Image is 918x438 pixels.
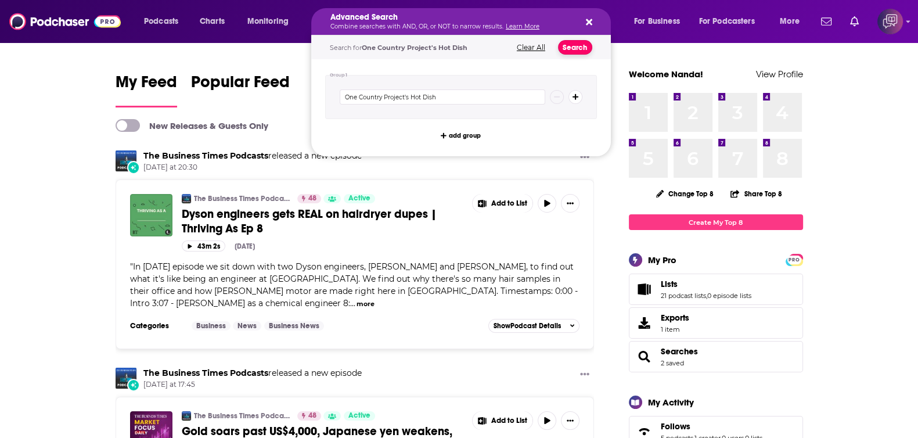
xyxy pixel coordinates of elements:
[194,411,290,421] a: The Business Times Podcasts
[648,397,694,408] div: My Activity
[192,321,231,331] a: Business
[182,240,225,252] button: 43m 2s
[191,72,290,107] a: Popular Feed
[661,421,690,432] span: Follows
[491,417,527,425] span: Add to List
[633,281,656,297] a: Lists
[661,279,751,289] a: Lists
[297,411,321,421] a: 48
[194,194,290,203] a: The Business Times Podcasts
[264,321,324,331] a: Business News
[780,13,800,30] span: More
[344,411,375,421] a: Active
[816,12,836,31] a: Show notifications dropdown
[235,242,255,250] div: [DATE]
[130,321,182,331] h3: Categories
[340,89,545,105] input: Type a keyword or phrase...
[357,299,375,309] button: more
[182,207,464,236] a: Dyson engineers gets REAL on hairdryer dupes | Thriving As Ep 8
[629,341,803,372] span: Searches
[116,150,136,171] img: The Business Times Podcasts
[330,73,348,78] h4: Group 1
[143,368,362,379] h3: released a new episode
[661,313,689,323] span: Exports
[561,194,579,213] button: Show More Button
[730,182,782,205] button: Share Top 8
[191,72,290,99] span: Popular Feed
[143,368,268,378] a: The Business Times Podcasts
[561,411,579,430] button: Show More Button
[877,9,903,34] img: User Profile
[488,319,580,333] button: ShowPodcast Details
[787,255,801,264] a: PRO
[233,321,261,331] a: News
[575,368,594,382] button: Show More Button
[661,279,678,289] span: Lists
[575,150,594,165] button: Show More Button
[634,13,680,30] span: For Business
[633,349,656,365] a: Searches
[626,12,694,31] button: open menu
[661,346,698,357] a: Searches
[144,13,178,30] span: Podcasts
[182,194,191,203] img: The Business Times Podcasts
[308,410,316,422] span: 48
[629,274,803,305] span: Lists
[116,72,177,99] span: My Feed
[9,10,121,33] img: Podchaser - Follow, Share and Rate Podcasts
[350,298,355,308] span: ...
[706,292,707,300] span: ,
[130,261,578,308] span: In [DATE] episode we sit down with two Dyson engineers, [PERSON_NAME] and [PERSON_NAME], to find ...
[629,214,803,230] a: Create My Top 8
[143,150,362,161] h3: released a new episode
[437,128,484,142] button: add group
[845,12,863,31] a: Show notifications dropdown
[558,40,592,55] button: Search
[707,292,751,300] a: 0 episode lists
[200,13,225,30] span: Charts
[239,12,304,31] button: open menu
[494,322,561,330] span: Show Podcast Details
[661,292,706,300] a: 21 podcast lists
[692,12,772,31] button: open menu
[348,410,370,422] span: Active
[661,359,684,367] a: 2 saved
[308,193,316,204] span: 48
[756,69,803,80] a: View Profile
[330,13,573,21] h5: Advanced Search
[143,150,268,161] a: The Business Times Podcasts
[127,161,140,174] div: New Episode
[473,411,533,430] button: Show More Button
[449,132,481,139] span: add group
[473,194,533,213] button: Show More Button
[297,194,321,203] a: 48
[116,368,136,389] a: The Business Times Podcasts
[877,9,903,34] button: Show profile menu
[116,119,268,132] a: New Releases & Guests Only
[330,44,467,52] span: Search for
[661,421,762,432] a: Follows
[348,193,370,204] span: Active
[699,13,755,30] span: For Podcasters
[787,256,801,264] span: PRO
[322,8,622,35] div: Search podcasts, credits, & more...
[633,315,656,331] span: Exports
[136,12,193,31] button: open menu
[877,9,903,34] span: Logged in as corioliscompany
[648,254,676,265] div: My Pro
[182,411,191,421] img: The Business Times Podcasts
[130,194,172,236] img: Dyson engineers gets REAL on hairdryer dupes | Thriving As Ep 8
[629,69,703,80] a: Welcome Nanda!
[192,12,232,31] a: Charts
[247,13,289,30] span: Monitoring
[506,23,539,30] a: Learn More
[649,186,721,201] button: Change Top 8
[116,72,177,107] a: My Feed
[130,261,578,308] span: "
